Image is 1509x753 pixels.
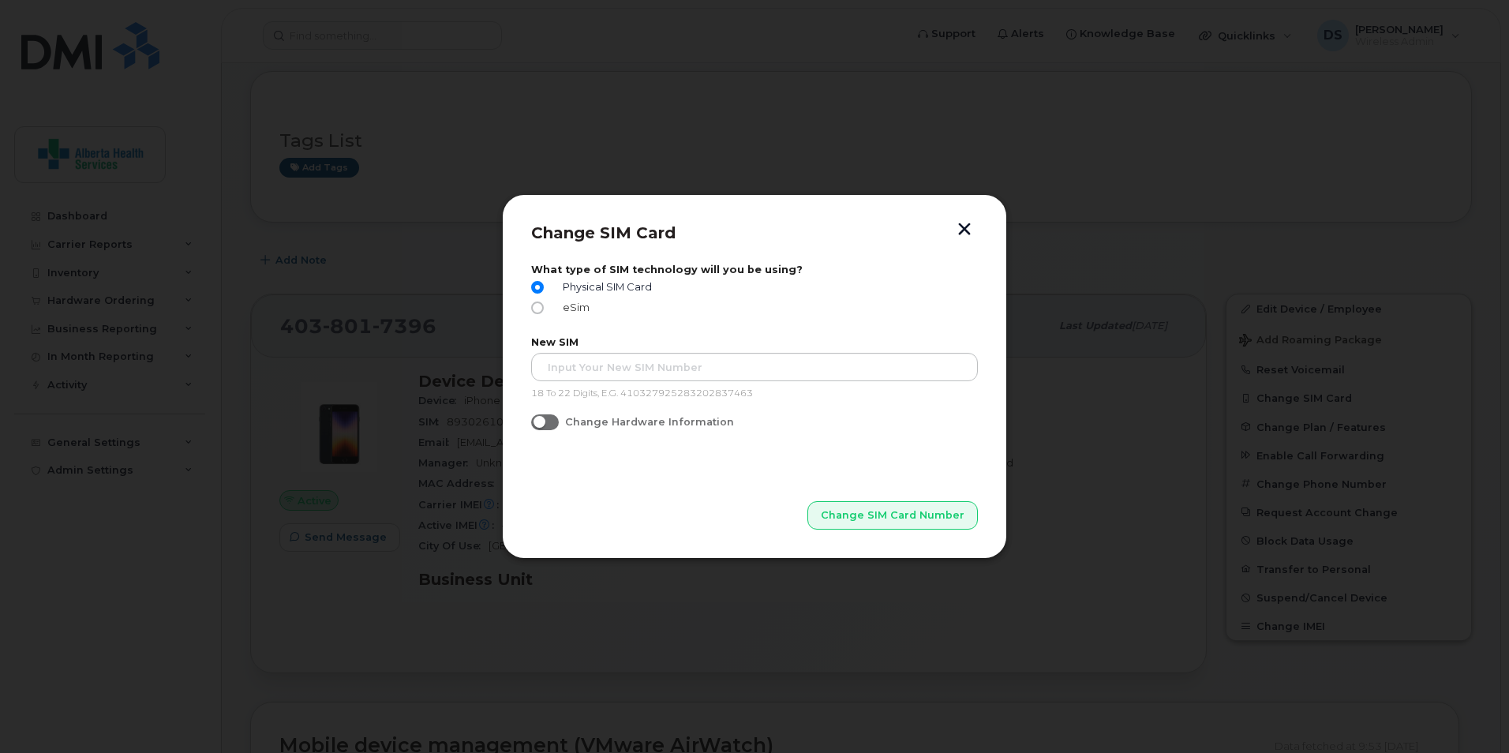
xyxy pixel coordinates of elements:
span: Change Hardware Information [565,416,734,428]
span: eSim [556,302,590,313]
span: Change SIM Card [531,223,676,242]
p: 18 To 22 Digits, E.G. 410327925283202837463 [531,388,978,400]
input: Physical SIM Card [531,281,544,294]
input: Change Hardware Information [531,414,544,427]
button: Change SIM Card Number [807,501,978,530]
input: Input Your New SIM Number [531,353,978,381]
span: Physical SIM Card [556,281,652,293]
label: New SIM [531,336,978,348]
label: What type of SIM technology will you be using? [531,264,978,275]
input: eSim [531,302,544,314]
span: Change SIM Card Number [821,508,964,523]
